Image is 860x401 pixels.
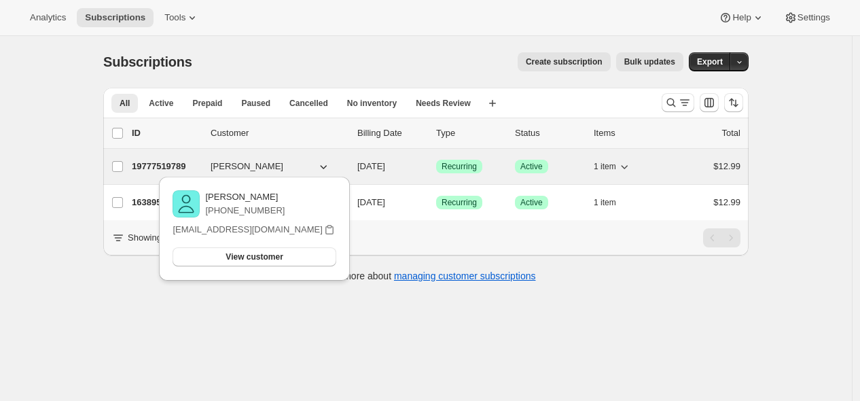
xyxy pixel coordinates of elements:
span: Needs Review [416,98,471,109]
span: Bulk updates [624,56,675,67]
p: Status [515,126,583,140]
span: Prepaid [192,98,222,109]
button: Help [711,8,772,27]
button: 1 item [594,193,631,212]
button: Settings [776,8,838,27]
p: ID [132,126,200,140]
p: Total [722,126,740,140]
span: [DATE] [357,197,385,207]
button: 1 item [594,157,631,176]
div: IDCustomerBilling DateTypeStatusItemsTotal [132,126,740,140]
span: Paused [241,98,270,109]
p: 19777519789 [132,160,200,173]
p: [EMAIL_ADDRESS][DOMAIN_NAME] [173,223,322,237]
span: Cancelled [289,98,328,109]
button: Analytics [22,8,74,27]
span: Subscriptions [85,12,145,23]
div: 19777519789[PERSON_NAME][DATE]SuccessRecurringSuccessActive1 item$12.99 [132,157,740,176]
div: Items [594,126,662,140]
p: Learn more about [317,269,536,283]
span: Help [732,12,751,23]
span: Export [697,56,723,67]
span: 1 item [594,161,616,172]
span: [PERSON_NAME] [211,160,283,173]
div: Type [436,126,504,140]
img: variant image [173,190,200,217]
span: Active [149,98,173,109]
span: Recurring [442,161,477,172]
button: Export [689,52,731,71]
button: Tools [156,8,207,27]
span: All [120,98,130,109]
button: View customer [173,247,336,266]
p: [PERSON_NAME] [205,190,285,204]
span: Tools [164,12,185,23]
span: Subscriptions [103,54,192,69]
span: Settings [798,12,830,23]
span: $12.99 [713,161,740,171]
span: View customer [226,251,283,262]
button: Create subscription [518,52,611,71]
span: Analytics [30,12,66,23]
button: Sort the results [724,93,743,112]
button: Subscriptions [77,8,154,27]
p: 16389537965 [132,196,200,209]
p: [PHONE_NUMBER] [205,204,285,217]
button: Customize table column order and visibility [700,93,719,112]
div: 16389537965[PERSON_NAME][DATE]SuccessRecurringSuccessActive1 item$12.99 [132,193,740,212]
span: No inventory [347,98,397,109]
span: Create subscription [526,56,603,67]
button: [PERSON_NAME] [202,156,338,177]
span: Recurring [442,197,477,208]
button: Create new view [482,94,503,113]
p: Customer [211,126,346,140]
span: $12.99 [713,197,740,207]
a: managing customer subscriptions [394,271,536,281]
p: Showing 1 to 2 of 2 [128,231,203,245]
span: 1 item [594,197,616,208]
p: Billing Date [357,126,425,140]
span: Active [520,197,543,208]
span: Active [520,161,543,172]
nav: Pagination [703,228,740,247]
button: Bulk updates [616,52,683,71]
button: Search and filter results [662,93,694,112]
span: [DATE] [357,161,385,171]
